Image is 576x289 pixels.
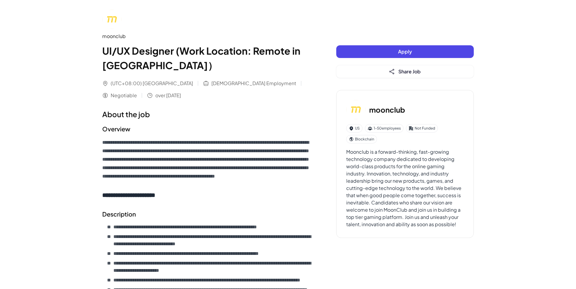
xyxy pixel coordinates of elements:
[102,109,312,120] h1: About the job
[346,100,366,119] img: mo
[369,104,405,115] h3: moonclub
[406,124,438,133] div: Not Funded
[336,45,474,58] button: Apply
[398,68,421,75] span: Share Job
[111,92,137,99] span: Negotiable
[211,80,296,87] span: [DEMOGRAPHIC_DATA] Employment
[111,80,193,87] span: (UTC+08:00) [GEOGRAPHIC_DATA]
[102,33,312,40] div: moonclub
[102,10,122,29] img: mo
[398,48,412,55] span: Apply
[102,124,312,133] h2: Overview
[102,43,312,72] h1: UI/UX Designer (Work Location: Remote in [GEOGRAPHIC_DATA]）
[336,65,474,78] button: Share Job
[365,124,404,133] div: 1-50 employees
[346,135,377,143] div: Blockchain
[346,124,362,133] div: US
[155,92,181,99] span: over [DATE]
[346,148,464,228] div: Moonclub is a forward-thinking, fast-growing technology company dedicated to developing world-cla...
[102,210,312,219] h2: Description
